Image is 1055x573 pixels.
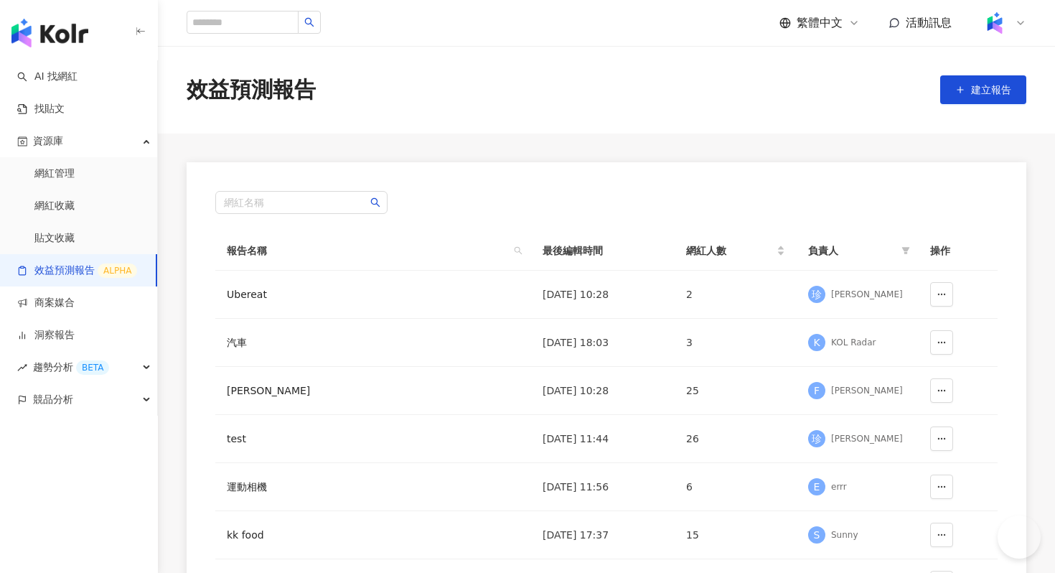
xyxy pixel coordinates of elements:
th: 最後編輯時間 [531,231,675,271]
a: 洞察報告 [17,328,75,343]
div: 汽車 [227,335,399,350]
span: F [814,383,820,399]
img: Kolr%20app%20icon%20%281%29.png [981,9,1008,37]
th: 操作 [919,231,998,271]
span: filter [901,246,910,255]
span: search [514,246,522,255]
span: 珍 [812,286,822,302]
div: Ubereat [227,286,399,302]
iframe: Help Scout Beacon - Open [998,516,1041,559]
span: S [814,527,820,543]
span: 珍 [812,431,822,447]
div: [PERSON_NAME] [227,383,399,399]
a: 找貼文 [17,102,65,116]
span: 建立報告 [971,84,1011,95]
a: searchAI 找網紅 [17,70,78,84]
div: 運動相機 [227,479,399,495]
td: [DATE] 11:56 [531,463,675,511]
span: 6 [686,481,693,493]
span: 26 [686,433,699,444]
td: [DATE] 10:28 [531,367,675,415]
span: 25 [686,385,699,396]
div: errr [831,481,847,493]
div: test [227,431,399,447]
span: search [304,17,314,27]
button: 建立報告 [940,75,1026,104]
div: [PERSON_NAME] [831,289,903,301]
div: kk food [227,527,399,543]
td: [DATE] 11:44 [531,415,675,463]
span: search [511,240,525,261]
a: 效益預測報告ALPHA [17,264,137,278]
span: 競品分析 [33,383,73,416]
span: search [370,197,380,208]
span: 15 [686,529,699,541]
span: filter [899,240,913,261]
span: 趨勢分析 [33,351,109,383]
td: [DATE] 17:37 [531,511,675,559]
th: 網紅人數 [675,231,797,271]
span: 網紅人數 [686,243,774,258]
div: [PERSON_NAME] [831,385,903,397]
span: 3 [686,337,693,348]
span: E [814,479,820,495]
img: logo [11,19,88,47]
div: Sunny [831,529,858,541]
a: 商案媒合 [17,296,75,310]
div: 效益預測報告 [187,75,316,105]
div: BETA [76,360,109,375]
span: K [813,335,820,350]
span: 繁體中文 [797,15,843,31]
td: [DATE] 10:28 [531,271,675,319]
span: 報告名稱 [227,243,508,258]
span: rise [17,363,27,373]
div: KOL Radar [831,337,876,349]
a: 網紅管理 [34,167,75,181]
span: 2 [686,289,693,300]
span: 活動訊息 [906,16,952,29]
div: [PERSON_NAME] [831,433,903,445]
span: 資源庫 [33,125,63,157]
a: 網紅收藏 [34,199,75,213]
span: 負責人 [808,243,896,258]
a: 貼文收藏 [34,231,75,246]
td: [DATE] 18:03 [531,319,675,367]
